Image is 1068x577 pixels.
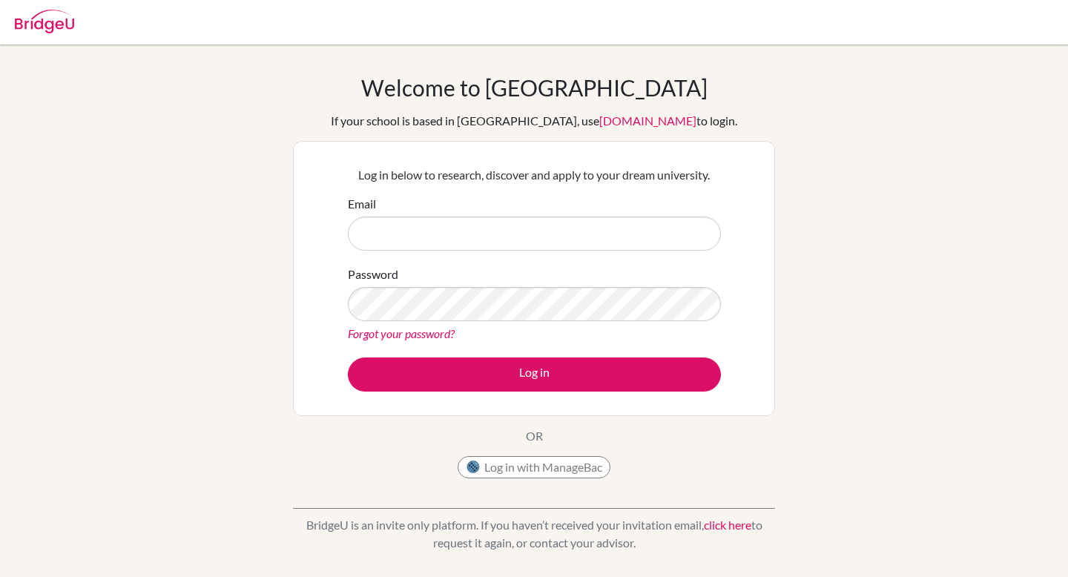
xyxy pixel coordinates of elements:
[599,113,696,128] a: [DOMAIN_NAME]
[458,456,610,478] button: Log in with ManageBac
[348,357,721,392] button: Log in
[331,112,737,130] div: If your school is based in [GEOGRAPHIC_DATA], use to login.
[348,326,455,340] a: Forgot your password?
[704,518,751,532] a: click here
[293,516,775,552] p: BridgeU is an invite only platform. If you haven’t received your invitation email, to request it ...
[526,427,543,445] p: OR
[361,74,708,101] h1: Welcome to [GEOGRAPHIC_DATA]
[348,266,398,283] label: Password
[15,10,74,33] img: Bridge-U
[348,195,376,213] label: Email
[348,166,721,184] p: Log in below to research, discover and apply to your dream university.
